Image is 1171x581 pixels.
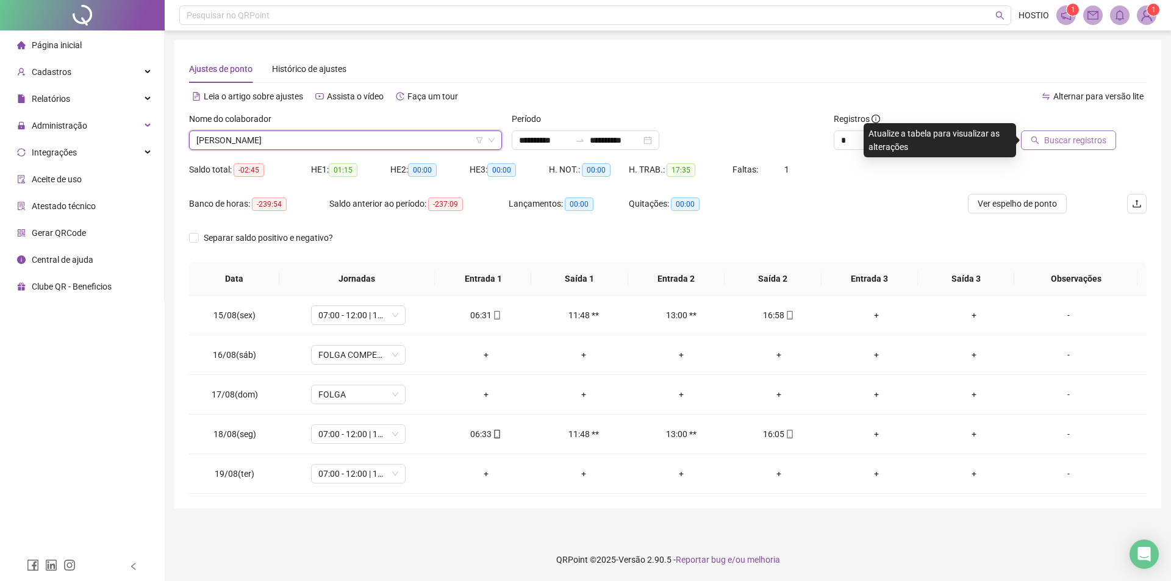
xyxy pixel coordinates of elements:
span: Faça um tour [407,91,458,101]
div: + [447,348,525,362]
div: HE 3: [470,163,549,177]
span: gift [17,282,26,291]
span: 16/08(sáb) [213,350,256,360]
label: Nome do colaborador [189,112,279,126]
div: + [740,388,818,401]
th: Entrada 2 [628,262,725,296]
span: swap [1042,92,1050,101]
span: 00:00 [408,163,437,177]
span: 19/08(ter) [215,469,254,479]
span: down [488,137,495,144]
th: Data [189,262,279,296]
div: + [935,388,1013,401]
span: Alternar para versão lite [1053,91,1144,101]
div: 06:33 [447,427,525,441]
span: 18/08(seg) [213,429,256,439]
div: Open Intercom Messenger [1130,540,1159,569]
label: Período [512,112,549,126]
div: + [935,308,1013,322]
span: mail [1087,10,1098,21]
span: 07:00 - 12:00 | 13:00 - 16:10 [318,465,398,483]
span: Página inicial [32,40,82,50]
div: + [837,388,915,401]
span: upload [1132,199,1142,209]
div: 06:31 [447,308,525,322]
sup: Atualize o seu contato no menu Meus Dados [1147,4,1159,16]
span: mobile [492,311,501,319]
span: 07:00 - 12:00 | 13:00 - 16:10 [318,425,398,443]
span: Ver espelho de ponto [978,197,1057,210]
span: Reportar bug e/ou melhoria [676,555,780,565]
span: swap-right [575,135,585,145]
span: qrcode [17,229,26,237]
span: MARIA PEREGRINA PEREIRA DA SILVA GAMA [196,131,495,149]
div: H. TRAB.: [629,163,732,177]
span: Registros [834,112,880,126]
div: - [1033,467,1105,480]
span: Central de ajuda [32,255,93,265]
span: Atestado técnico [32,201,96,211]
th: Entrada 3 [822,262,918,296]
span: 00:00 [582,163,611,177]
th: Saída 3 [918,262,1014,296]
div: HE 2: [390,163,470,177]
div: Atualize a tabela para visualizar as alterações [864,123,1016,157]
div: + [935,348,1013,362]
span: Relatórios [32,94,70,104]
span: Ajustes de ponto [189,64,252,74]
span: 17/08(dom) [212,390,258,399]
span: history [396,92,404,101]
span: -02:45 [234,163,264,177]
div: + [935,427,1013,441]
th: Entrada 1 [435,262,531,296]
span: 00:00 [565,198,593,211]
th: Saída 1 [531,262,628,296]
span: Integrações [32,148,77,157]
span: 1 [1151,5,1156,14]
div: Saldo total: [189,163,311,177]
span: Separar saldo positivo e negativo? [199,231,338,244]
div: H. NOT.: [549,163,629,177]
span: file-text [192,92,201,101]
span: linkedin [45,559,57,571]
span: notification [1061,10,1072,21]
span: 1 [784,165,789,174]
div: 16:05 [740,427,818,441]
span: Assista o vídeo [327,91,384,101]
span: search [1031,136,1039,144]
span: file [17,94,26,103]
span: Leia o artigo sobre ajustes [204,91,303,101]
span: info-circle [872,115,880,123]
span: home [17,41,26,49]
div: HE 1: [311,163,390,177]
div: Quitações: [629,197,748,211]
span: -237:09 [428,198,463,211]
img: 41758 [1137,6,1156,24]
span: Clube QR - Beneficios [32,282,112,291]
span: Buscar registros [1044,134,1106,147]
div: + [740,348,818,362]
button: Ver espelho de ponto [968,194,1067,213]
span: solution [17,202,26,210]
footer: QRPoint © 2025 - 2.90.5 - [165,538,1171,581]
span: 1 [1071,5,1075,14]
div: + [935,467,1013,480]
span: youtube [315,92,324,101]
span: info-circle [17,255,26,264]
span: user-add [17,68,26,76]
span: Versão [618,555,645,565]
th: Saída 2 [725,262,821,296]
div: + [642,388,720,401]
div: + [837,467,915,480]
div: + [740,467,818,480]
div: + [545,467,623,480]
span: 00:00 [671,198,700,211]
span: 01:15 [329,163,357,177]
div: + [545,388,623,401]
span: left [129,562,138,571]
div: - [1033,308,1105,322]
span: mobile [784,311,794,319]
span: mobile [784,430,794,438]
span: bell [1114,10,1125,21]
button: Buscar registros [1021,130,1116,150]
